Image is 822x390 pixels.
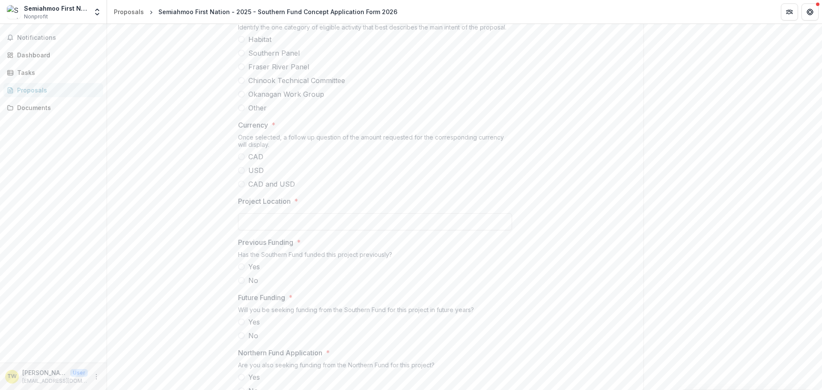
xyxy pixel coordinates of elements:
[248,34,271,45] span: Habitat
[22,368,67,377] p: [PERSON_NAME]
[248,62,309,72] span: Fraser River Panel
[248,89,324,99] span: Okanagan Work Group
[238,120,268,130] p: Currency
[248,75,345,86] span: Chinook Technical Committee
[238,292,285,303] p: Future Funding
[7,5,21,19] img: Semiahmoo First Nation
[238,348,322,358] p: Northern Fund Application
[3,83,103,97] a: Proposals
[238,196,291,206] p: Project Location
[17,51,96,60] div: Dashboard
[248,330,258,341] span: No
[17,86,96,95] div: Proposals
[91,3,103,21] button: Open entity switcher
[248,103,267,113] span: Other
[248,179,295,189] span: CAD and USD
[7,374,17,379] div: Tony Wong
[801,3,819,21] button: Get Help
[238,361,512,372] div: Are you also seeking funding from the Northern Fund for this project?
[110,6,401,18] nav: breadcrumb
[238,237,293,247] p: Previous Funding
[781,3,798,21] button: Partners
[248,262,260,272] span: Yes
[238,24,512,34] div: Identify the one category of eligible activity that best describes the main intent of the proposal.
[114,7,144,16] div: Proposals
[3,65,103,80] a: Tasks
[24,4,88,13] div: Semiahmoo First Nation
[238,251,512,262] div: Has the Southern Fund funded this project previously?
[3,101,103,115] a: Documents
[248,48,300,58] span: Southern Panel
[248,372,260,382] span: Yes
[248,275,258,286] span: No
[24,13,48,21] span: Nonprofit
[22,377,88,385] p: [EMAIL_ADDRESS][DOMAIN_NAME]
[248,317,260,327] span: Yes
[17,68,96,77] div: Tasks
[248,165,264,176] span: USD
[3,31,103,45] button: Notifications
[3,48,103,62] a: Dashboard
[158,7,397,16] div: Semiahmoo First Nation - 2025 - Southern Fund Concept Application Form 2026
[70,369,88,377] p: User
[110,6,147,18] a: Proposals
[238,134,512,152] div: Once selected, a follow up question of the amount requested for the corresponding currency will d...
[17,34,100,42] span: Notifications
[238,306,512,317] div: Will you be seeking funding from the Southern Fund for this project in future years?
[91,372,101,382] button: More
[17,103,96,112] div: Documents
[248,152,263,162] span: CAD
